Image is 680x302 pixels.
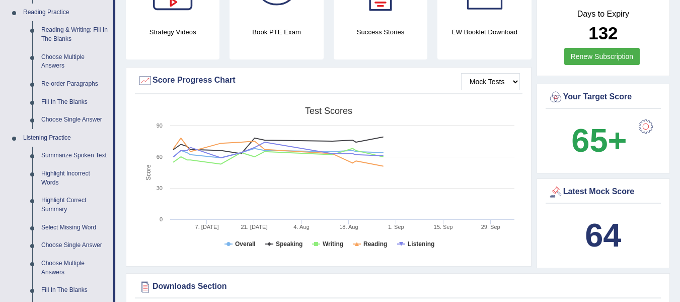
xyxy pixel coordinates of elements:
[363,240,387,248] tspan: Reading
[37,255,113,281] a: Choose Multiple Answers
[37,48,113,75] a: Choose Multiple Answers
[548,185,658,200] div: Latest Mock Score
[235,240,256,248] tspan: Overall
[137,279,658,294] div: Downloads Section
[276,240,303,248] tspan: Speaking
[37,281,113,299] a: Fill In The Blanks
[37,111,113,129] a: Choose Single Answer
[137,73,520,88] div: Score Progress Chart
[37,75,113,93] a: Re-order Paragraphs
[37,165,113,192] a: Highlight Incorrect Words
[481,224,500,230] tspan: 29. Sep
[241,224,267,230] tspan: 21. [DATE]
[145,164,152,180] tspan: Score
[334,27,427,37] h4: Success Stories
[585,217,621,254] b: 64
[37,219,113,237] a: Select Missing Word
[37,21,113,48] a: Reading & Writing: Fill In The Blanks
[160,216,163,222] text: 0
[195,224,219,230] tspan: 7. [DATE]
[19,129,113,147] a: Listening Practice
[323,240,343,248] tspan: Writing
[37,236,113,255] a: Choose Single Answer
[37,93,113,111] a: Fill In The Blanks
[571,122,627,159] b: 65+
[588,23,618,43] b: 132
[388,224,404,230] tspan: 1. Sep
[548,10,658,19] h4: Days to Expiry
[434,224,453,230] tspan: 15. Sep
[339,224,358,230] tspan: 18. Aug
[408,240,434,248] tspan: Listening
[157,185,163,191] text: 30
[305,106,352,116] tspan: Test scores
[37,147,113,165] a: Summarize Spoken Text
[157,123,163,129] text: 90
[230,27,323,37] h4: Book PTE Exam
[548,90,658,105] div: Your Target Score
[126,27,219,37] h4: Strategy Videos
[37,192,113,218] a: Highlight Correct Summary
[437,27,531,37] h4: EW Booklet Download
[564,48,640,65] a: Renew Subscription
[157,154,163,160] text: 60
[293,224,309,230] tspan: 4. Aug
[19,4,113,22] a: Reading Practice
